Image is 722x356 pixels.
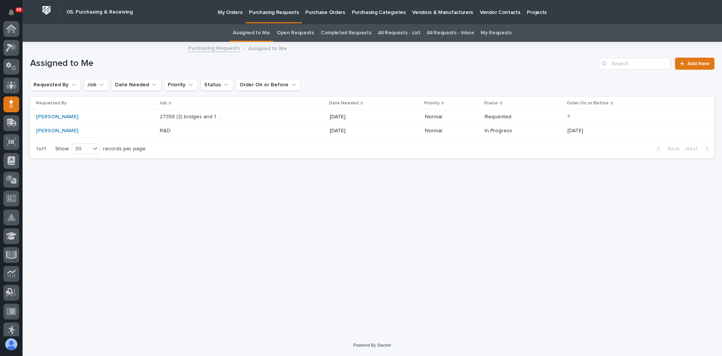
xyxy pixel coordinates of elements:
a: Assigned to Me [233,24,270,42]
p: Date Needed [329,99,359,107]
p: Requested [485,114,548,120]
p: Order On or Before [567,99,609,107]
a: All Requests - List [378,24,420,42]
p: [DATE] [567,126,585,134]
tr: [PERSON_NAME] R&DR&D [DATE]NormalIn Progress[DATE][DATE] [30,124,714,138]
span: Next [686,145,702,152]
a: My Requests [481,24,512,42]
img: Workspace Logo [39,3,53,17]
button: Requested By [30,79,81,91]
a: Completed Requests [321,24,371,42]
p: Show [55,146,69,152]
p: R&D [160,126,172,134]
button: users-avatar [3,336,19,352]
span: Back [663,145,680,152]
a: Powered By Stacker [353,343,391,347]
button: Order On or Before [236,79,301,91]
a: Open Requests [277,24,314,42]
p: Priority [424,99,440,107]
button: Job [84,79,109,91]
p: 27358 (2) bridges and 1 vaclifter. [160,112,224,120]
a: [PERSON_NAME] [36,128,78,134]
input: Search [599,58,670,70]
p: Status [484,99,498,107]
tr: [PERSON_NAME] 27358 (2) bridges and 1 vaclifter.27358 (2) bridges and 1 vaclifter. [DATE]NormalRe... [30,110,714,124]
button: Next [683,145,714,152]
p: Normal [425,128,479,134]
p: 1 of 1 [30,140,52,158]
span: Add New [687,61,710,66]
button: Priority [164,79,198,91]
p: Job [159,99,167,107]
button: Date Needed [112,79,161,91]
div: Notifications65 [9,9,19,21]
a: Purchasing Requests [188,43,240,52]
p: [DATE] [330,128,393,134]
p: Normal [425,114,479,120]
p: [DATE] [330,114,393,120]
p: ? [567,112,571,120]
a: [PERSON_NAME] [36,114,78,120]
button: Back [651,145,683,152]
p: Requested By [36,99,67,107]
button: Status [201,79,233,91]
h2: 05. Purchasing & Receiving [67,9,133,15]
a: All Requests - Inbox [427,24,474,42]
h1: Assigned to Me [30,58,596,69]
a: Add New [675,58,714,70]
p: Assigned to Me [248,44,287,52]
p: 65 [17,7,21,12]
p: records per page [103,146,146,152]
div: 30 [72,145,90,153]
button: Notifications [3,5,19,20]
p: In Progress [485,128,548,134]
